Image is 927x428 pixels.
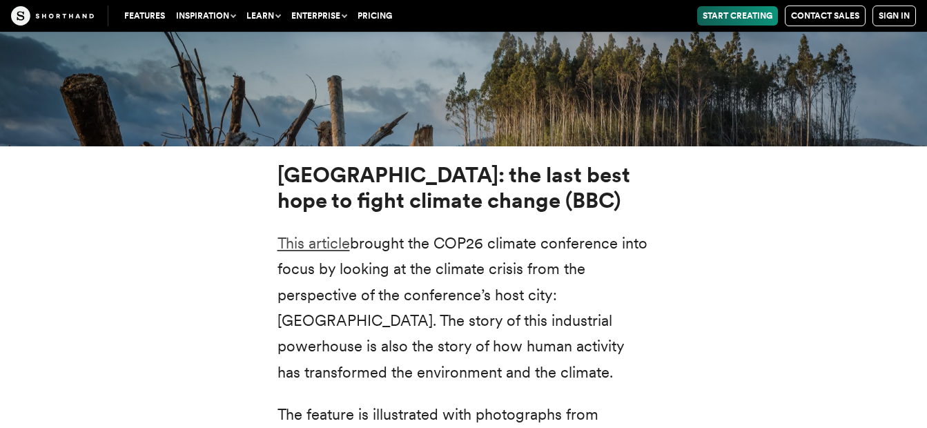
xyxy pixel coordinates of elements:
a: Features [119,6,170,26]
a: This article [277,234,350,252]
strong: [GEOGRAPHIC_DATA]: the last best hope to fight climate change (BBC) [277,162,630,213]
h3: 9 powerful climate change stories [213,26,714,52]
a: Contact Sales [785,6,866,26]
a: Sign in [872,6,916,26]
button: Learn [241,6,286,26]
img: The Craft [11,6,94,26]
a: Pricing [352,6,398,26]
button: Enterprise [286,6,352,26]
button: Inspiration [170,6,241,26]
a: Start Creating [697,6,778,26]
p: brought the COP26 climate conference into focus by looking at the climate crisis from the perspec... [277,231,650,385]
